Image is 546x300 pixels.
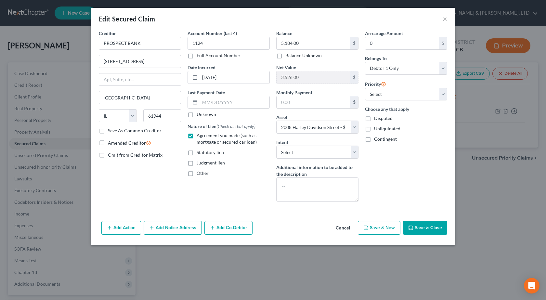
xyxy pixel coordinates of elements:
span: Amended Creditor [108,140,146,146]
div: Edit Secured Claim [99,14,155,23]
label: Balance [276,30,292,37]
label: Nature of Lien [188,123,255,130]
span: Contingent [374,136,397,142]
button: Save & Close [403,221,447,235]
label: Account Number (last 4) [188,30,237,37]
div: $ [350,37,358,49]
button: Add Notice Address [144,221,202,235]
label: Last Payment Date [188,89,225,96]
label: Arrearage Amount [365,30,403,37]
label: Date Incurred [188,64,215,71]
input: 0.00 [277,37,350,49]
button: Save & New [358,221,400,235]
span: Other [197,170,209,176]
input: MM/DD/YYYY [200,71,269,84]
label: Intent [276,139,288,146]
span: Disputed [374,115,393,121]
div: $ [350,71,358,84]
label: Priority [365,80,386,88]
label: Additional information to be added to the description [276,164,358,177]
input: Apt, Suite, etc... [99,73,181,86]
button: Add Co-Debtor [204,221,253,235]
input: 0.00 [365,37,439,49]
input: Enter city... [99,91,181,104]
span: Creditor [99,31,116,36]
span: Asset [276,114,287,120]
button: Cancel [331,222,355,235]
span: Agreement you made (such as mortgage or secured car loan) [197,133,257,145]
label: Balance Unknown [285,52,322,59]
span: Statutory lien [197,150,224,155]
span: (Check all that apply) [216,124,255,129]
div: $ [350,96,358,109]
input: MM/DD/YYYY [200,96,269,109]
label: Net Value [276,64,296,71]
button: × [443,15,447,23]
input: Enter zip... [143,109,181,122]
input: Enter address... [99,55,181,68]
label: Save As Common Creditor [108,127,162,134]
input: Search creditor by name... [99,37,181,50]
label: Monthly Payment [276,89,312,96]
div: Open Intercom Messenger [524,278,539,293]
input: 0.00 [277,96,350,109]
div: $ [439,37,447,49]
span: Judgment lien [197,160,225,165]
input: 0.00 [277,71,350,84]
label: Unknown [197,111,216,118]
span: Unliquidated [374,126,400,131]
button: Add Action [101,221,141,235]
input: XXXX [188,37,270,50]
span: Omit from Creditor Matrix [108,152,162,158]
label: Choose any that apply [365,106,447,112]
label: Full Account Number [197,52,240,59]
span: Belongs To [365,56,387,61]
